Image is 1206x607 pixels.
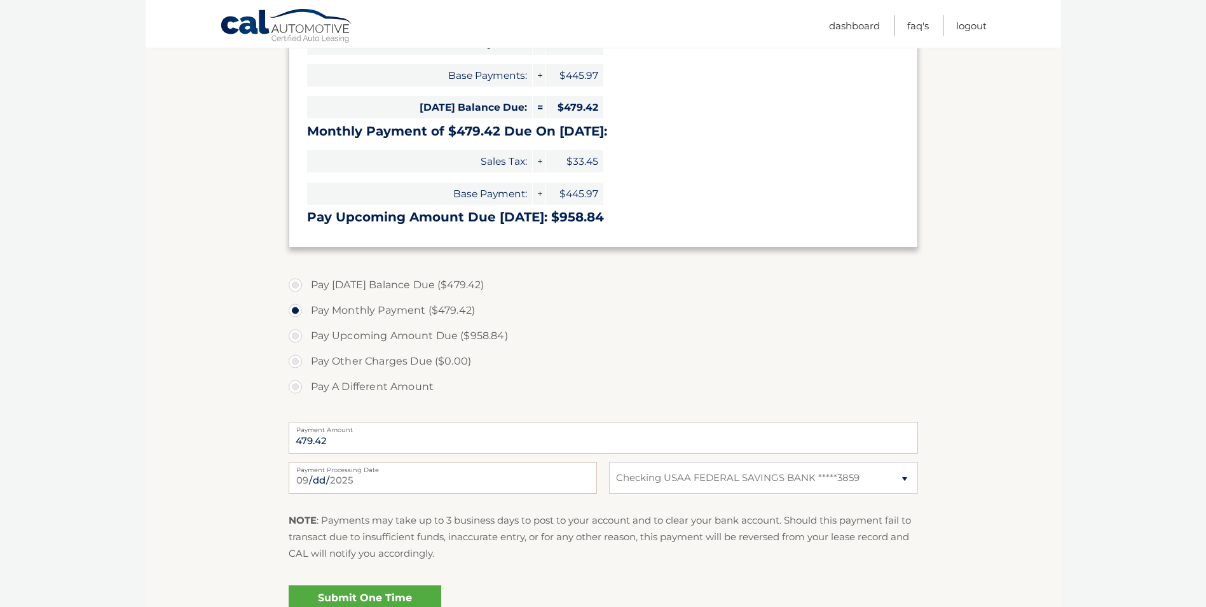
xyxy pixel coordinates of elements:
p: : Payments may take up to 3 business days to post to your account and to clear your bank account.... [289,512,918,562]
input: Payment Date [289,462,597,494]
span: Base Payments: [307,64,532,87]
label: Pay [DATE] Balance Due ($479.42) [289,272,918,298]
label: Pay A Different Amount [289,374,918,400]
label: Payment Processing Date [289,462,597,472]
span: + [533,64,545,87]
a: Cal Automotive [220,8,353,45]
h3: Pay Upcoming Amount Due [DATE]: $958.84 [307,209,900,225]
span: Base Payment: [307,183,532,205]
input: Payment Amount [289,422,918,454]
label: Payment Amount [289,422,918,432]
span: $445.97 [546,64,603,87]
span: $445.97 [546,183,603,205]
a: FAQ's [907,15,929,36]
span: + [533,150,545,172]
span: $33.45 [546,150,603,172]
strong: NOTE [289,514,317,526]
span: + [533,183,545,205]
span: $479.42 [546,96,603,118]
label: Pay Other Charges Due ($0.00) [289,349,918,374]
span: Sales Tax: [307,150,532,172]
a: Dashboard [829,15,880,36]
label: Pay Upcoming Amount Due ($958.84) [289,323,918,349]
h3: Monthly Payment of $479.42 Due On [DATE]: [307,123,900,139]
a: Logout [956,15,987,36]
label: Pay Monthly Payment ($479.42) [289,298,918,323]
span: [DATE] Balance Due: [307,96,532,118]
span: = [533,96,545,118]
